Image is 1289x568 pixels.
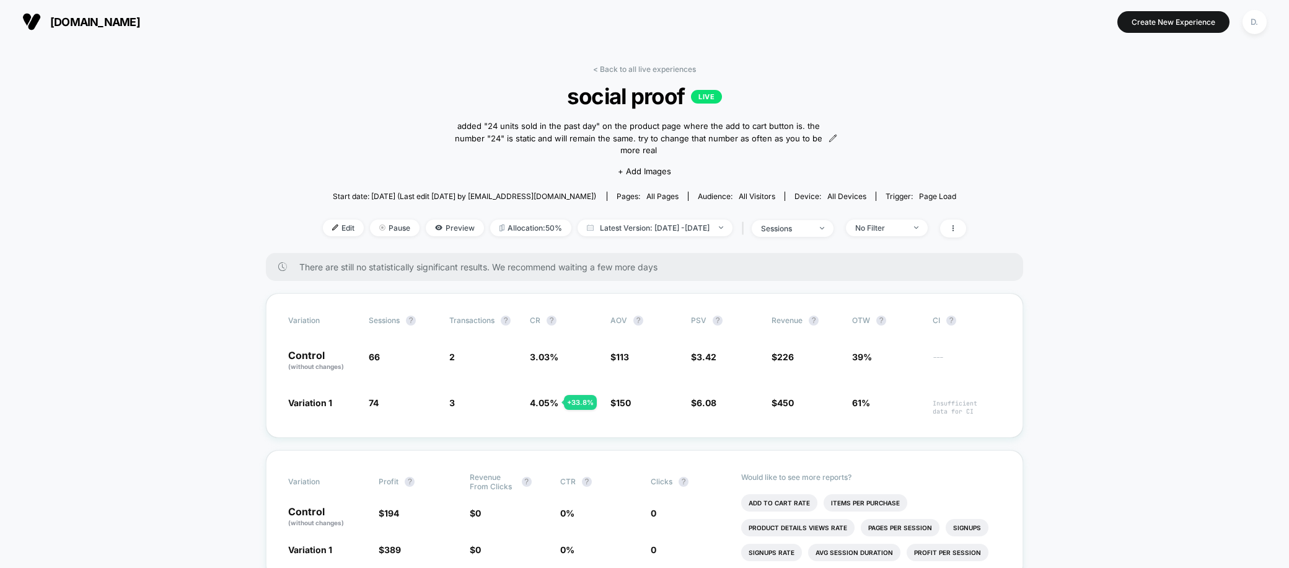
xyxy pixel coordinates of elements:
span: 0 % [560,508,574,518]
button: ? [809,316,819,326]
span: Page Load [919,192,956,201]
span: social proof [355,83,934,109]
span: All Visitors [739,192,775,201]
button: ? [582,477,592,487]
div: D. [1243,10,1267,34]
button: ? [713,316,723,326]
span: 194 [384,508,399,518]
span: Insufficient data for CI [933,399,1001,415]
span: (without changes) [288,363,344,370]
button: ? [946,316,956,326]
span: Edit [323,220,364,236]
button: ? [406,316,416,326]
img: calendar [587,224,594,231]
span: 3 [449,397,455,408]
span: 450 [777,397,794,408]
span: 0 [651,544,656,555]
li: Signups [946,519,988,536]
li: Profit Per Session [907,544,988,561]
span: 0 [475,544,481,555]
span: Variation [288,473,356,491]
a: < Back to all live experiences [593,64,696,74]
button: ? [522,477,532,487]
span: [DOMAIN_NAME] [50,16,140,29]
span: 3.03 % [530,352,558,362]
li: Product Details Views Rate [741,519,855,536]
div: No Filter [855,223,905,233]
span: 150 [616,397,631,408]
span: 0 % [560,544,574,555]
li: Pages Per Session [861,519,939,536]
span: Variation [288,316,356,326]
span: Clicks [651,477,672,486]
li: Avg Session Duration [808,544,900,561]
span: 226 [777,352,794,362]
span: (without changes) [288,519,344,526]
span: CR [530,316,540,325]
span: Sessions [369,316,400,325]
img: end [914,226,918,229]
span: Variation 1 [288,544,332,555]
span: PSV [691,316,706,325]
span: $ [379,508,399,518]
li: Items Per Purchase [824,494,907,512]
span: Latest Version: [DATE] - [DATE] [578,220,732,236]
span: 6.08 [697,397,716,408]
span: 113 [616,352,629,362]
span: all pages [646,192,679,201]
button: ? [501,316,511,326]
div: Trigger: [886,192,956,201]
img: end [719,226,723,229]
span: added "24 units sold in the past day" on the product page where the add to cart button is. the nu... [452,120,826,157]
span: Preview [426,220,484,236]
div: + 33.8 % [564,395,597,410]
span: $ [470,544,481,555]
img: edit [332,224,338,231]
span: + Add Images [618,166,671,176]
button: ? [876,316,886,326]
span: $ [772,352,794,362]
span: $ [379,544,401,555]
div: Audience: [698,192,775,201]
li: Signups Rate [741,544,802,561]
span: 389 [384,544,401,555]
span: Revenue From Clicks [470,473,516,491]
img: end [820,227,824,229]
span: 3.42 [697,352,716,362]
div: sessions [761,224,811,233]
span: Device: [785,192,876,201]
button: ? [547,316,557,326]
span: $ [772,397,794,408]
span: CI [933,316,1001,326]
span: There are still no statistically significant results. We recommend waiting a few more days [299,262,998,272]
p: Control [288,350,356,371]
button: Create New Experience [1117,11,1230,33]
span: CTR [560,477,576,486]
span: Start date: [DATE] (Last edit [DATE] by [EMAIL_ADDRESS][DOMAIN_NAME]) [333,192,596,201]
span: OTW [852,316,920,326]
span: AOV [610,316,627,325]
span: $ [470,508,481,518]
span: 74 [369,397,379,408]
li: Add To Cart Rate [741,494,817,512]
span: Transactions [449,316,495,325]
span: Variation 1 [288,397,332,408]
span: 39% [852,352,872,362]
button: ? [405,477,415,487]
button: ? [679,477,688,487]
span: | [739,220,752,237]
span: all devices [827,192,866,201]
span: Profit [379,477,398,486]
span: 4.05 % [530,397,558,408]
span: 0 [651,508,656,518]
span: $ [610,352,629,362]
span: $ [691,352,716,362]
img: end [379,224,385,231]
button: ? [633,316,643,326]
span: Pause [370,220,420,236]
span: 66 [369,352,380,362]
img: Visually logo [22,12,41,31]
p: Would like to see more reports? [741,473,1001,482]
span: Allocation: 50% [490,220,571,236]
span: 61% [852,397,870,408]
